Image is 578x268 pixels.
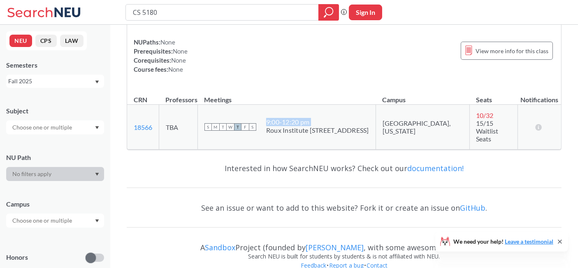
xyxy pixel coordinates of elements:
[6,167,104,181] div: Dropdown arrow
[95,80,99,84] svg: Dropdown arrow
[324,7,334,18] svg: magnifying glass
[234,123,241,131] span: T
[168,66,183,73] span: None
[205,242,235,252] a: Sandbox
[8,216,77,226] input: Choose one or multiple
[6,153,104,162] div: NU Path
[505,238,553,245] a: Leave a testimonial
[453,239,553,244] span: We need your help!
[227,123,234,131] span: W
[173,47,188,55] span: None
[6,200,104,209] div: Campus
[469,87,518,105] th: Seats
[476,46,548,56] span: View more info for this class
[127,235,562,252] div: A Project (founded by , with some awesome )
[159,87,198,105] th: Professors
[376,105,469,150] td: [GEOGRAPHIC_DATA], [US_STATE]
[160,38,175,46] span: None
[376,87,469,105] th: Campus
[134,123,152,131] a: 18566
[127,252,562,261] div: Search NEU is built for students by students & is not affiliated with NEU.
[8,122,77,132] input: Choose one or multiple
[212,123,219,131] span: M
[6,106,104,115] div: Subject
[249,123,256,131] span: S
[95,126,99,129] svg: Dropdown arrow
[171,56,186,64] span: None
[6,214,104,228] div: Dropdown arrow
[9,35,32,47] button: NEU
[306,242,364,252] a: [PERSON_NAME]
[127,196,562,220] div: See an issue or want to add to this website? Fork it or create an issue on .
[132,5,313,19] input: Class, professor, course number, "phrase"
[349,5,382,20] button: Sign In
[198,87,376,105] th: Meetings
[134,38,188,74] div: NUPaths: Prerequisites: Corequisites: Course fees:
[6,61,104,70] div: Semesters
[266,118,369,126] div: 9:00 - 12:20 pm
[476,111,494,119] span: 10 / 32
[241,123,249,131] span: F
[127,156,562,180] div: Interested in how SearchNEU works? Check out our
[407,163,464,173] a: documentation!
[476,119,499,143] span: 15/15 Waitlist Seats
[6,75,104,88] div: Fall 2025Dropdown arrow
[460,203,485,213] a: GitHub
[219,123,227,131] span: T
[518,87,562,105] th: Notifications
[6,120,104,134] div: Dropdown arrow
[134,95,147,104] div: CRN
[204,123,212,131] span: S
[60,35,84,47] button: LAW
[159,105,198,150] td: TBA
[266,126,369,134] div: Roux Institute [STREET_ADDRESS]
[95,173,99,176] svg: Dropdown arrow
[35,35,57,47] button: CPS
[8,77,94,86] div: Fall 2025
[318,4,339,21] div: magnifying glass
[6,253,28,262] p: Honors
[95,219,99,223] svg: Dropdown arrow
